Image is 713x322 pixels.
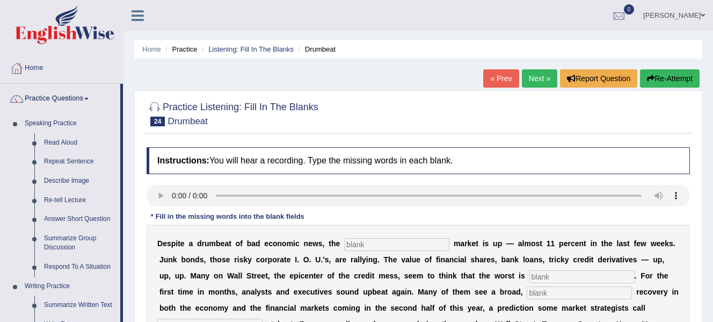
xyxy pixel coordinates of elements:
a: Read Aloud [39,133,120,153]
b: n [449,255,454,264]
b: r [358,271,361,280]
b: U [315,255,321,264]
b: , [495,255,497,264]
b: c [556,255,561,264]
b: l [240,271,242,280]
b: r [464,239,467,248]
b: r [551,255,554,264]
b: e [412,271,417,280]
b: h [388,255,393,264]
b: k [453,271,457,280]
b: r [254,271,257,280]
a: « Prev [483,69,519,88]
b: y [206,271,210,280]
b: t [479,271,482,280]
a: Respond To A Situation [39,257,120,277]
b: e [416,255,420,264]
b: l [464,255,467,264]
b: a [405,255,410,264]
b: s [539,255,543,264]
a: Next » [522,69,557,88]
b: ' [323,255,324,264]
b: p [268,255,273,264]
b: p [179,271,184,280]
b: h [341,271,346,280]
b: e [486,255,491,264]
b: O [303,255,309,264]
b: r [568,239,570,248]
b: l [358,255,360,264]
b: k [665,239,669,248]
button: Report Question [560,69,637,88]
b: r [505,271,507,280]
b: , [323,239,325,248]
b: e [660,239,665,248]
b: n [534,255,539,264]
div: * Fill in the missing words into the blank fields [147,212,309,222]
b: . [673,239,675,248]
b: — [641,255,649,264]
b: e [226,255,230,264]
b: e [281,271,286,280]
b: y [565,255,569,264]
a: Repeat Sentence [39,152,120,171]
b: e [575,239,579,248]
b: t [472,271,475,280]
b: s [471,255,475,264]
b: M [190,271,197,280]
b: i [483,239,485,248]
b: m [524,239,530,248]
a: Summarize Written Text [39,296,120,315]
b: a [251,239,256,248]
b: c [268,239,273,248]
b: b [247,239,252,248]
small: Drumbeat [168,116,208,126]
b: , [268,271,270,280]
b: i [366,255,368,264]
b: i [237,255,239,264]
b: h [277,271,281,280]
b: r [577,255,580,264]
b: a [280,255,284,264]
b: t [265,271,268,280]
b: , [662,255,664,264]
a: Home [142,45,161,53]
b: h [213,255,217,264]
b: o [430,271,435,280]
b: n [510,255,515,264]
b: e [316,271,320,280]
a: Home [1,53,123,80]
b: i [622,255,624,264]
b: n [448,271,453,280]
b: a [353,255,358,264]
b: h [603,239,608,248]
b: e [385,271,390,280]
b: r [265,255,267,264]
b: e [221,239,225,248]
b: i [591,239,593,248]
b: m [287,239,293,248]
b: t [549,255,551,264]
b: o [236,239,241,248]
b: o [525,255,530,264]
a: Describe Image [39,171,120,191]
b: w [494,271,500,280]
b: t [284,255,287,264]
b: c [301,271,305,280]
b: s [200,255,204,264]
a: Speaking Practice [20,114,120,133]
b: d [598,255,602,264]
b: b [181,255,186,264]
b: e [261,271,265,280]
b: a [619,239,623,248]
b: t [591,255,594,264]
b: o [214,271,219,280]
b: e [629,255,633,264]
li: Practice [163,44,197,54]
b: f [240,239,243,248]
b: i [446,271,448,280]
b: u [175,271,180,280]
b: , [169,271,171,280]
b: u [205,239,209,248]
input: blank [529,270,635,283]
